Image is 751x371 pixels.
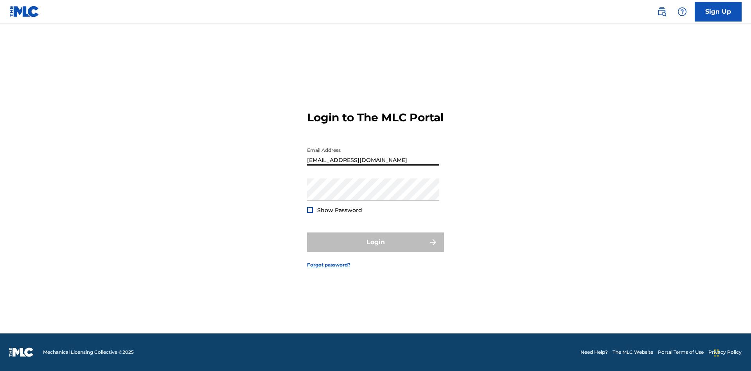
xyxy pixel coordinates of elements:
a: Forgot password? [307,261,350,268]
h3: Login to The MLC Portal [307,111,444,124]
div: Drag [714,341,719,365]
a: Portal Terms of Use [658,349,704,356]
a: Need Help? [580,349,608,356]
a: Public Search [654,4,670,20]
img: logo [9,348,34,357]
div: Help [674,4,690,20]
a: Privacy Policy [708,349,742,356]
img: help [677,7,687,16]
span: Mechanical Licensing Collective © 2025 [43,349,134,356]
a: Sign Up [695,2,742,22]
img: MLC Logo [9,6,40,17]
img: search [657,7,667,16]
iframe: Chat Widget [712,333,751,371]
span: Show Password [317,207,362,214]
a: The MLC Website [613,349,653,356]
